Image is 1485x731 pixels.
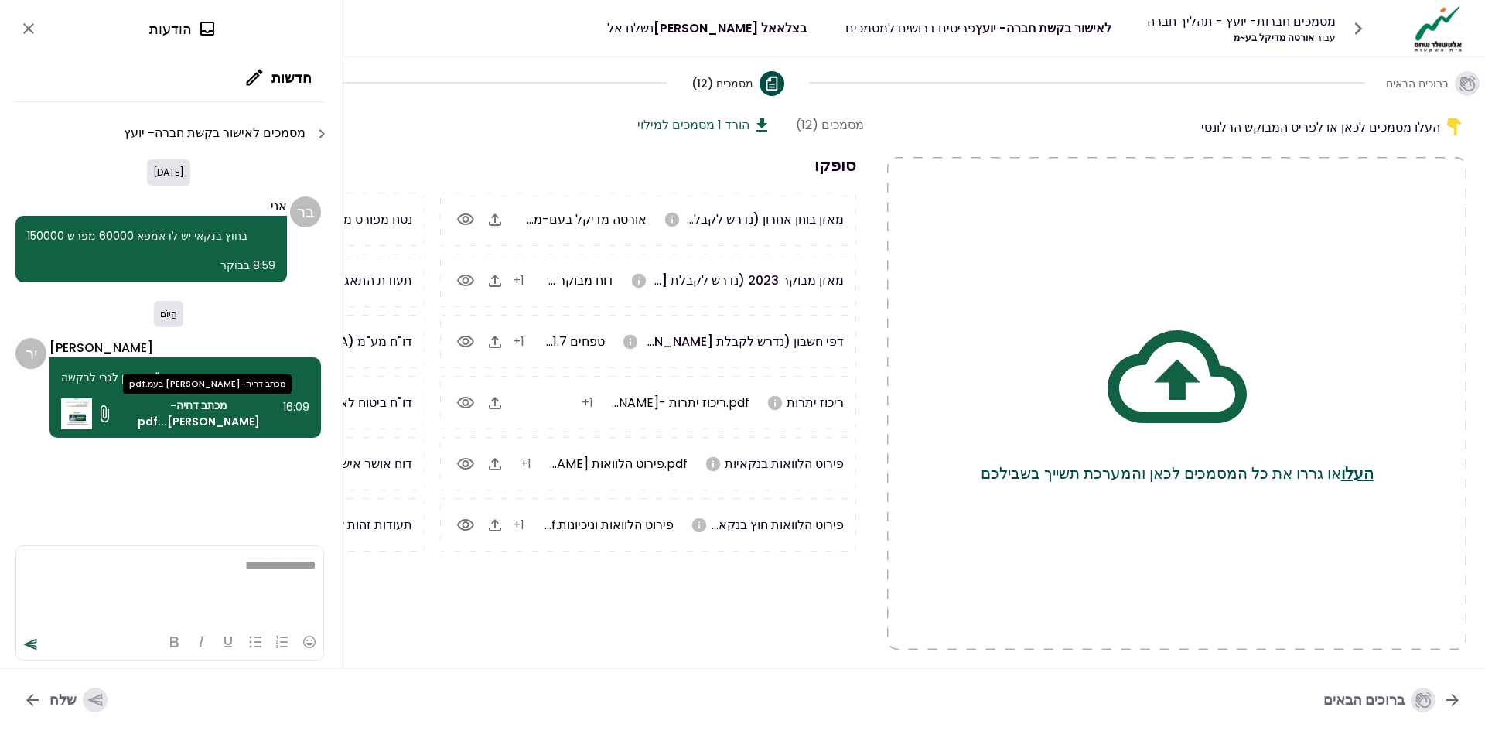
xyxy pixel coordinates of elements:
svg: כולל ונערכת הנהלת חשבונות כפולה בלבד [664,211,681,228]
font: [PERSON_NAME] [49,339,153,357]
button: ברוכים הבאים [1390,59,1476,108]
font: +1 [513,272,524,289]
font: [PERSON_NAME] פירוט הלוואות.pdf [486,455,688,473]
font: העלו [1341,463,1374,484]
font: העלו מסמכים לכאן או לפריט המבוקש הרלונטי [1201,118,1440,136]
font: הַיוֹם [160,307,177,320]
font: פריטים דרושים למסמכים [845,19,975,37]
font: +1 [513,516,524,534]
button: לִסְגוֹר [15,15,42,42]
font: מכתב דחיה-[PERSON_NAME] בעמ.pdf [129,377,285,390]
font: +1 [513,333,524,350]
span: מזרחי פירוט הלוואות.pdf [486,455,688,473]
svg: אנא העלו דפי חשבון ל3 חודשים לכל החשבונות בנק [622,333,639,350]
span: מכתב דחיה-אורטה מדיקל בעמ.pdf [114,398,283,430]
font: עבור [1316,31,1336,44]
button: נוֹעָז [161,631,187,653]
button: העלו [1341,462,1374,485]
font: חדשות [271,68,312,87]
svg: אנא העלו מאזן מבוקר לשנה 2023 [630,272,647,289]
font: [PERSON_NAME]- ריכוז יתרות.pdf [556,394,749,412]
font: מצ"ב עדכון לגבי לבקשה [61,370,173,385]
font: ברוכים הבאים [1386,76,1449,91]
button: חדשות [234,57,324,98]
font: אני [271,197,287,215]
font: דו"ח מע"מ (ESNA) [311,333,412,350]
img: סֵמֶל [1410,5,1466,53]
svg: אנא העלו ריכוז יתרות עדכניות בבנקים, בחברות אשראי חוץ בנקאיות ובחברות כרטיסי אשראי [766,395,783,412]
font: ב [306,201,315,223]
font: מכתב דחיה-[PERSON_NAME]...pdf [138,398,260,429]
font: טפחים 21.7.pdf [523,333,605,350]
font: מסמכים חברות- יועץ - תהליך חברה [1147,12,1336,30]
font: נשלח אל [607,19,654,37]
font: י [34,343,37,364]
span: אורטה מדיקל בעם-מאזן בוחן 31.05.25.pdf [425,210,647,228]
svg: אנא העלו פרוט הלוואות חוץ בנקאיות של החברה [691,517,708,534]
font: פירוט הלוואות בנקאיות [725,455,844,473]
font: פירוט הלוואות חוץ בנקאיות [704,516,844,534]
iframe: אזור טקסט עשיר [16,546,323,623]
font: בחוץ בנקאי יש לו אמפא 60000 מפרש 150000 [27,228,247,244]
font: ברוכים הבאים [1323,690,1405,709]
button: מסמכים (12) [691,59,784,108]
button: הורד 1 מסמכים למילוי [637,115,771,135]
button: מכתב דחיה-אורטה מדיקל בעמ.pdf [61,398,283,430]
font: פירוט הלוואות וניכיונות.pdf [535,516,674,534]
font: נסח מפורט מרשם החברות [275,210,412,228]
button: רשימת תבליטים [242,631,268,653]
span: מזרחי- ריכוז יתרות.pdf [556,394,749,412]
button: רשימה ממוספרת [269,631,295,653]
font: מסמכים (12) [691,76,753,91]
font: סופקו [814,154,856,176]
font: +1 [582,394,593,412]
font: דפי חשבון (נדרש לקבלת [PERSON_NAME] ירוק) [579,333,844,350]
img: xJR2PwAAAAGSURBVAMAHr1YxCVJ93QAAAAASUVORK5CYII= [61,398,92,429]
font: [PERSON_NAME] בצלאאל [654,19,807,37]
font: שלח [49,690,77,709]
button: לָשִׂים דָגֵשׁ [215,631,241,653]
font: מסמכים (12) [796,116,864,134]
font: מאזן בוחן אחרון (נדרש לקבלת [PERSON_NAME] ירוק) [548,210,844,228]
font: לאישור בקשת חברה- יועץ [975,19,1111,37]
button: לִשְׁלוֹחַ [22,637,38,652]
font: 16:09 [283,399,309,415]
font: אורטה מדיקל בע~מ [1234,31,1314,44]
font: דוח אושר אישי [338,455,412,473]
font: מאזן מבוקר 2023 (נדרש לקבלת [PERSON_NAME] ירוק) [533,272,844,289]
button: אימוג'ים [296,631,323,653]
button: שלח [11,680,120,720]
font: או גררו את כל המסמכים לכאן והמערכת תשייך בשבילכם [981,463,1341,484]
font: ר [26,343,34,364]
font: הורד 1 מסמכים למילוי [637,116,749,134]
font: הודעות [149,19,192,39]
font: תעודת התאגדות [326,272,412,289]
svg: אנא העלו פרוט הלוואות מהבנקים [705,456,722,473]
font: 8:59 בבוקר [220,258,275,273]
font: ריכוז יתרות [787,394,844,412]
font: +1 [520,455,531,473]
button: נטוי [188,631,214,653]
font: מסמכים לאישור בקשת חברה- יועץ [124,124,306,142]
font: דוח מבוקר 2024.pdf [502,272,613,289]
font: [DATE] [153,166,184,179]
font: ר [297,201,306,223]
button: ברוכים הבאים [1311,680,1474,720]
font: אורטה מדיקל בעם-מאזן בוחן [DATE].pdf [425,210,647,228]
